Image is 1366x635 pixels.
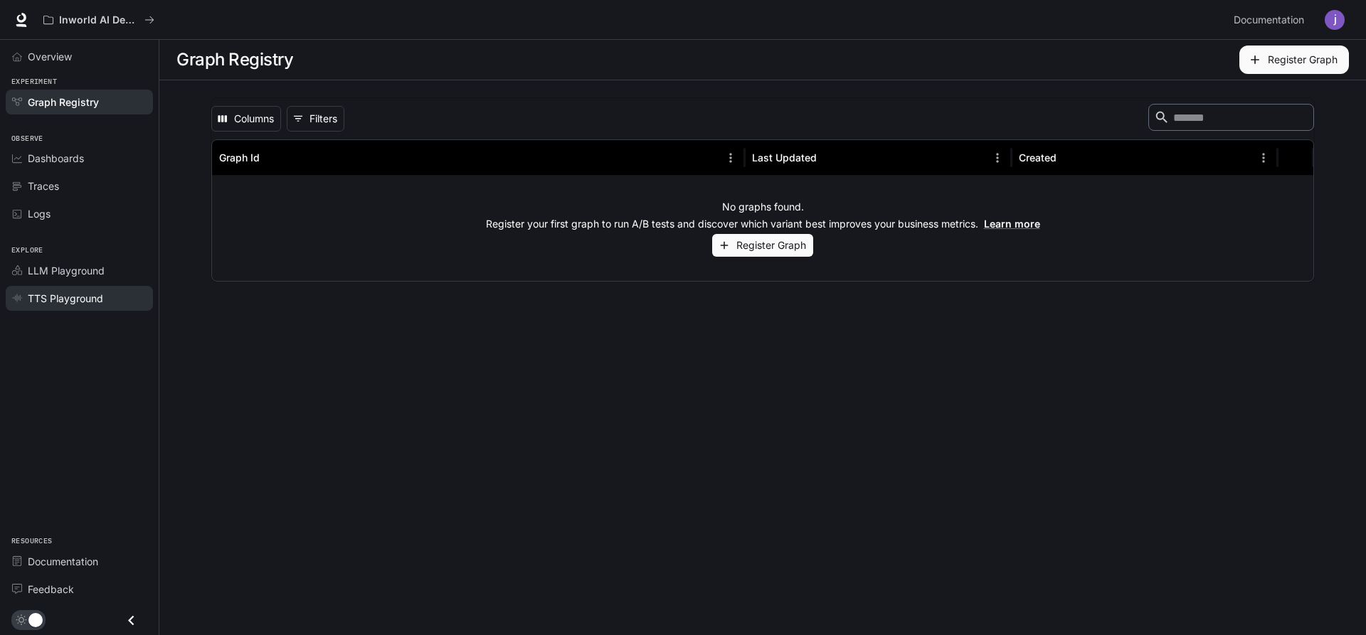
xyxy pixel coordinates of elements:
[6,577,153,602] a: Feedback
[712,234,813,257] button: Register Graph
[219,151,260,164] div: Graph Id
[28,151,84,166] span: Dashboards
[486,217,1040,231] p: Register your first graph to run A/B tests and discover which variant best improves your business...
[720,147,741,169] button: Menu
[28,49,72,64] span: Overview
[6,174,153,198] a: Traces
[1234,11,1304,29] span: Documentation
[28,582,74,597] span: Feedback
[987,147,1008,169] button: Menu
[6,90,153,114] a: Graph Registry
[752,151,817,164] div: Last Updated
[984,218,1040,230] a: Learn more
[1239,46,1349,74] button: Register Graph
[6,201,153,226] a: Logs
[1325,10,1345,30] img: User avatar
[28,95,99,110] span: Graph Registry
[1228,6,1315,34] a: Documentation
[28,612,43,627] span: Dark mode toggle
[6,44,153,69] a: Overview
[722,200,804,214] p: No graphs found.
[28,554,98,569] span: Documentation
[1058,147,1079,169] button: Sort
[287,106,344,132] button: Show filters
[28,178,59,193] span: Traces
[176,46,293,74] h1: Graph Registry
[211,106,281,132] button: Select columns
[261,147,282,169] button: Sort
[28,263,105,278] span: LLM Playground
[1320,6,1349,34] button: User avatar
[6,146,153,171] a: Dashboards
[818,147,840,169] button: Sort
[6,286,153,311] a: TTS Playground
[59,14,139,26] p: Inworld AI Demos
[1253,147,1274,169] button: Menu
[28,291,103,306] span: TTS Playground
[6,549,153,574] a: Documentation
[1019,151,1057,164] div: Created
[37,6,161,34] button: All workspaces
[1148,104,1314,134] div: Search
[28,206,51,221] span: Logs
[6,258,153,283] a: LLM Playground
[115,606,147,635] button: Close drawer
